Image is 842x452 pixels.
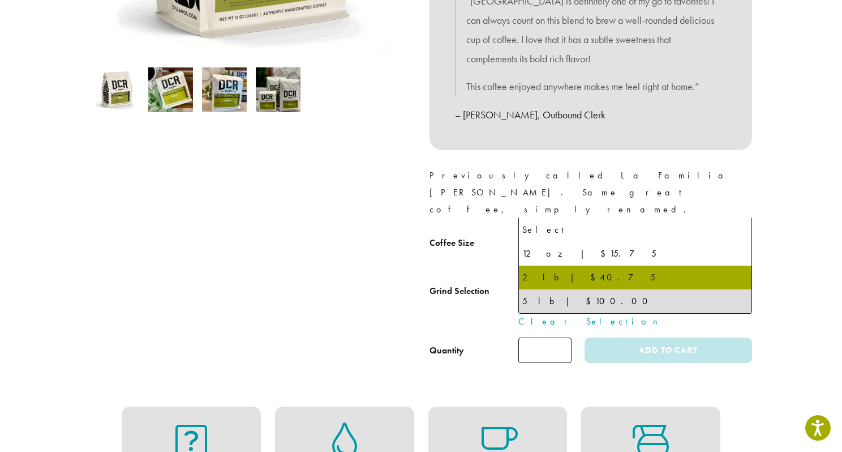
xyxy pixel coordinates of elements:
[585,338,752,363] button: Add to cart
[429,167,752,218] p: Previously called La Familia [PERSON_NAME]. Same great coffee, simply renamed.
[429,283,518,300] label: Grind Selection
[518,338,572,363] input: Product quantity
[202,67,247,112] img: Peru - Image 3
[518,315,752,329] a: Clear Selection
[519,218,751,242] li: Select
[429,344,464,357] div: Quantity
[94,67,139,112] img: Peru
[455,105,727,125] p: – [PERSON_NAME], Outbound Clerk
[256,67,300,112] img: Peru - Image 4
[148,67,193,112] img: Peru - Image 2
[522,293,748,310] div: 5 lb | $100.00
[429,235,518,251] label: Coffee Size
[466,77,715,96] p: This coffee enjoyed anywhere makes me feel right at home.”
[522,269,748,286] div: 2 lb | $40.75
[522,245,748,262] div: 12 oz | $15.75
